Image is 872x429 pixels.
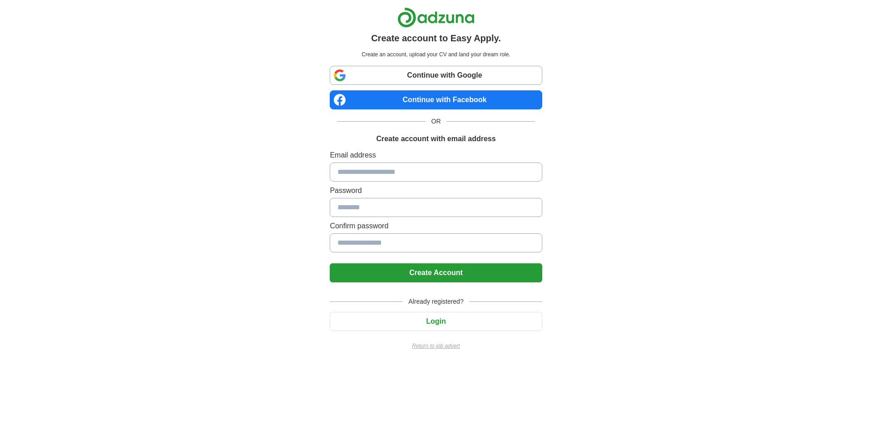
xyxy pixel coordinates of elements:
[371,31,501,45] h1: Create account to Easy Apply.
[330,90,542,109] a: Continue with Facebook
[330,312,542,331] button: Login
[330,66,542,85] a: Continue with Google
[376,133,495,144] h1: Create account with email address
[330,317,542,325] a: Login
[330,221,542,232] label: Confirm password
[330,185,542,196] label: Password
[332,50,540,59] p: Create an account, upload your CV and land your dream role.
[397,7,475,28] img: Adzuna logo
[330,263,542,282] button: Create Account
[330,150,542,161] label: Email address
[426,117,446,126] span: OR
[330,342,542,350] a: Return to job advert
[403,297,469,306] span: Already registered?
